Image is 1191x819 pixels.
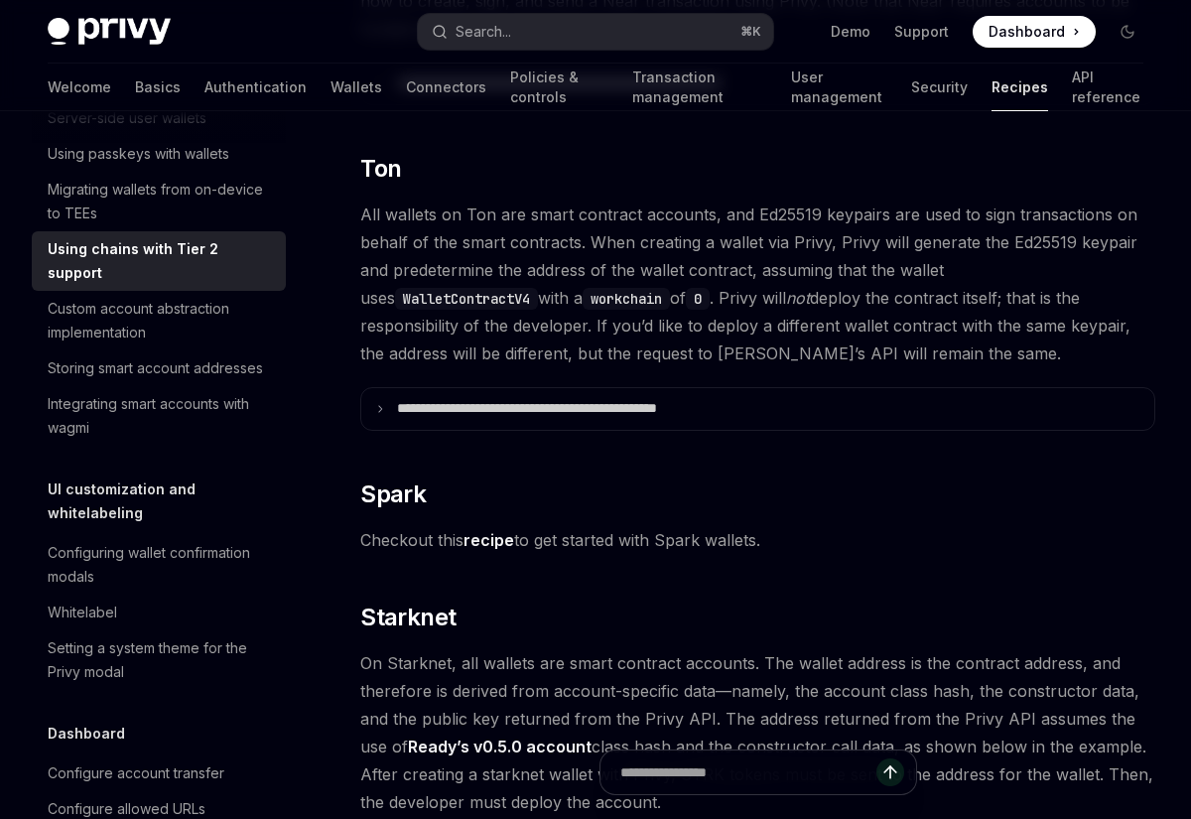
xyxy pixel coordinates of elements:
em: not [786,288,810,308]
span: Checkout this to get started with Spark wallets. [360,526,1155,554]
a: Integrating smart accounts with wagmi [32,386,286,446]
div: Setting a system theme for the Privy modal [48,636,274,684]
span: Dashboard [989,22,1065,42]
a: Wallets [331,64,382,111]
a: Policies & controls [510,64,608,111]
button: Search...⌘K [418,14,772,50]
span: Starknet [360,602,456,633]
div: Whitelabel [48,601,117,624]
a: Whitelabel [32,595,286,630]
h5: Dashboard [48,722,125,746]
a: API reference [1072,64,1143,111]
div: Custom account abstraction implementation [48,297,274,344]
span: Spark [360,478,426,510]
a: Setting a system theme for the Privy modal [32,630,286,690]
span: All wallets on Ton are smart contract accounts, and Ed25519 keypairs are used to sign transaction... [360,201,1155,367]
a: Transaction management [632,64,767,111]
div: Using passkeys with wallets [48,142,229,166]
a: Demo [831,22,870,42]
code: 0 [686,288,710,310]
button: Send message [876,758,904,786]
a: Migrating wallets from on-device to TEEs [32,172,286,231]
code: workchain [583,288,670,310]
div: Using chains with Tier 2 support [48,237,274,285]
a: Custom account abstraction implementation [32,291,286,350]
a: Using passkeys with wallets [32,136,286,172]
img: dark logo [48,18,171,46]
a: Security [911,64,968,111]
div: Configuring wallet confirmation modals [48,541,274,589]
h5: UI customization and whitelabeling [48,478,286,525]
a: Basics [135,64,181,111]
code: WalletContractV4 [395,288,538,310]
a: Connectors [406,64,486,111]
a: Dashboard [973,16,1096,48]
a: User management [791,64,887,111]
a: Ready’s v0.5.0 account [408,737,592,757]
a: recipe [463,530,514,551]
span: On Starknet, all wallets are smart contract accounts. The wallet address is the contract address,... [360,649,1155,816]
a: Support [894,22,949,42]
a: Welcome [48,64,111,111]
a: Storing smart account addresses [32,350,286,386]
span: Ton [360,153,401,185]
a: Using chains with Tier 2 support [32,231,286,291]
span: ⌘ K [740,24,761,40]
a: Recipes [992,64,1048,111]
a: Configuring wallet confirmation modals [32,535,286,595]
div: Storing smart account addresses [48,356,263,380]
div: Integrating smart accounts with wagmi [48,392,274,440]
div: Search... [456,20,511,44]
div: Migrating wallets from on-device to TEEs [48,178,274,225]
div: Configure account transfer [48,761,224,785]
button: Toggle dark mode [1112,16,1143,48]
a: Configure account transfer [32,755,286,791]
a: Authentication [204,64,307,111]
